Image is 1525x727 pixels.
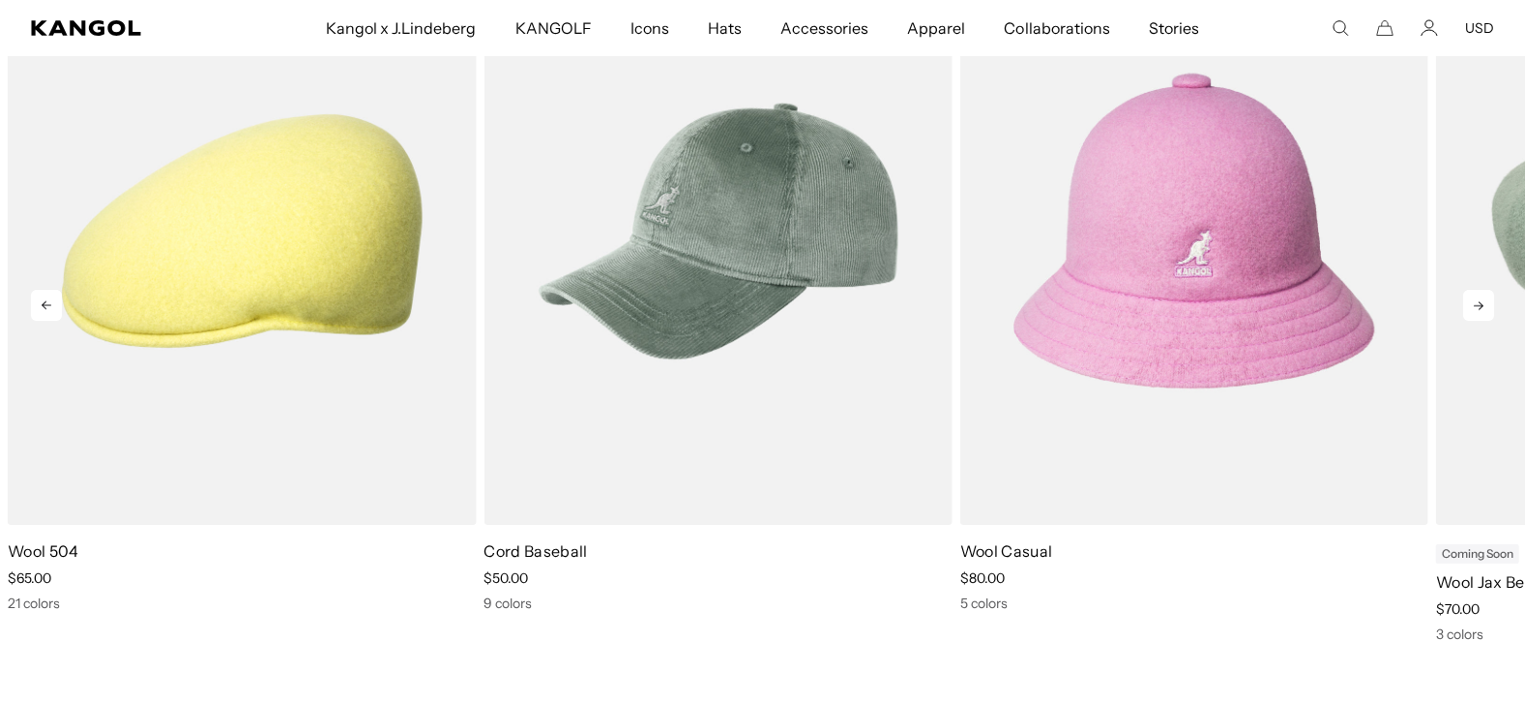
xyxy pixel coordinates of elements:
span: $70.00 [1436,600,1480,618]
div: 9 colors [484,595,952,612]
p: Wool Casual [960,540,1428,562]
button: Cart [1376,19,1393,37]
summary: Search here [1332,19,1349,37]
span: $50.00 [484,569,528,587]
span: $65.00 [8,569,51,587]
div: 21 colors [8,595,476,612]
a: Kangol [31,20,215,36]
div: Coming Soon [1436,544,1519,564]
a: Account [1421,19,1438,37]
button: USD [1465,19,1494,37]
span: $80.00 [960,569,1005,587]
div: 5 colors [960,595,1428,612]
p: Wool 504 [8,540,476,562]
p: Cord Baseball [484,540,952,562]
